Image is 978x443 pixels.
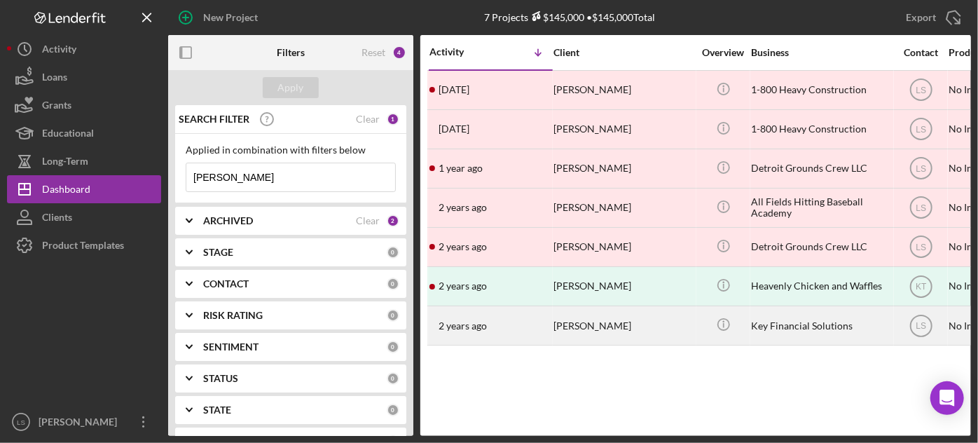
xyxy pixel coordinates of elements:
div: Grants [42,91,71,123]
text: LS [916,86,926,95]
b: STAGE [203,247,233,258]
time: 2023-10-31 17:39 [439,202,487,213]
div: Product Templates [42,231,124,263]
div: 2 [387,214,399,227]
div: Clients [42,203,72,235]
b: CONTACT [203,278,249,289]
div: Apply [278,77,304,98]
text: LS [916,243,926,252]
div: 1-800 Heavy Construction [751,111,891,148]
div: 0 [387,404,399,416]
div: Loans [42,63,67,95]
button: Apply [263,77,319,98]
div: [PERSON_NAME] [553,71,694,109]
div: [PERSON_NAME] [553,111,694,148]
div: 1-800 Heavy Construction [751,71,891,109]
button: Product Templates [7,231,161,259]
button: Long-Term [7,147,161,175]
div: Client [553,47,694,58]
button: Educational [7,119,161,147]
button: Export [892,4,971,32]
div: Long-Term [42,147,88,179]
div: Clear [356,114,380,125]
button: Grants [7,91,161,119]
div: Reset [361,47,385,58]
text: KT [916,282,927,292]
button: New Project [168,4,272,32]
div: [PERSON_NAME] [553,150,694,187]
div: New Project [203,4,258,32]
div: Heavenly Chicken and Waffles [751,268,891,305]
div: Export [906,4,936,32]
button: Dashboard [7,175,161,203]
div: Activity [429,46,491,57]
b: STATUS [203,373,238,384]
b: Filters [277,47,305,58]
div: Key Financial Solutions [751,307,891,344]
div: [PERSON_NAME] [35,408,126,439]
div: Open Intercom Messenger [930,381,964,415]
time: 2025-05-01 03:11 [439,84,469,95]
text: LS [17,418,25,426]
div: Overview [697,47,750,58]
div: 1 [387,113,399,125]
div: Dashboard [42,175,90,207]
div: $145,000 [528,11,584,23]
time: 2025-02-19 03:54 [439,123,469,135]
div: Detroit Grounds Crew LLC [751,150,891,187]
div: [PERSON_NAME] [553,307,694,344]
div: 0 [387,278,399,290]
div: 0 [387,246,399,259]
div: Contact [895,47,947,58]
div: 0 [387,309,399,322]
div: Educational [42,119,94,151]
div: Business [751,47,891,58]
b: ARCHIVED [203,215,253,226]
time: 2023-10-28 15:10 [439,241,487,252]
div: Applied in combination with filters below [186,144,396,156]
div: Activity [42,35,76,67]
div: [PERSON_NAME] [553,189,694,226]
div: Clear [356,215,380,226]
div: [PERSON_NAME] [553,268,694,305]
div: 7 Projects • $145,000 Total [484,11,655,23]
button: LS[PERSON_NAME] [7,408,161,436]
b: SENTIMENT [203,341,259,353]
button: Clients [7,203,161,231]
b: SEARCH FILTER [179,114,249,125]
button: Loans [7,63,161,91]
div: 4 [392,46,406,60]
text: LS [916,125,926,135]
div: All Fields Hitting Baseball Academy [751,189,891,226]
div: Detroit Grounds Crew LLC [751,229,891,266]
b: RISK RATING [203,310,263,321]
div: [PERSON_NAME] [553,229,694,266]
time: 2023-05-17 15:38 [439,320,487,332]
div: 0 [387,341,399,353]
text: LS [916,321,926,331]
button: Activity [7,35,161,63]
time: 2023-07-18 20:12 [439,280,487,292]
text: LS [916,164,926,174]
text: LS [916,203,926,213]
div: 0 [387,372,399,385]
time: 2024-07-25 12:17 [439,163,483,174]
b: STATE [203,404,231,416]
